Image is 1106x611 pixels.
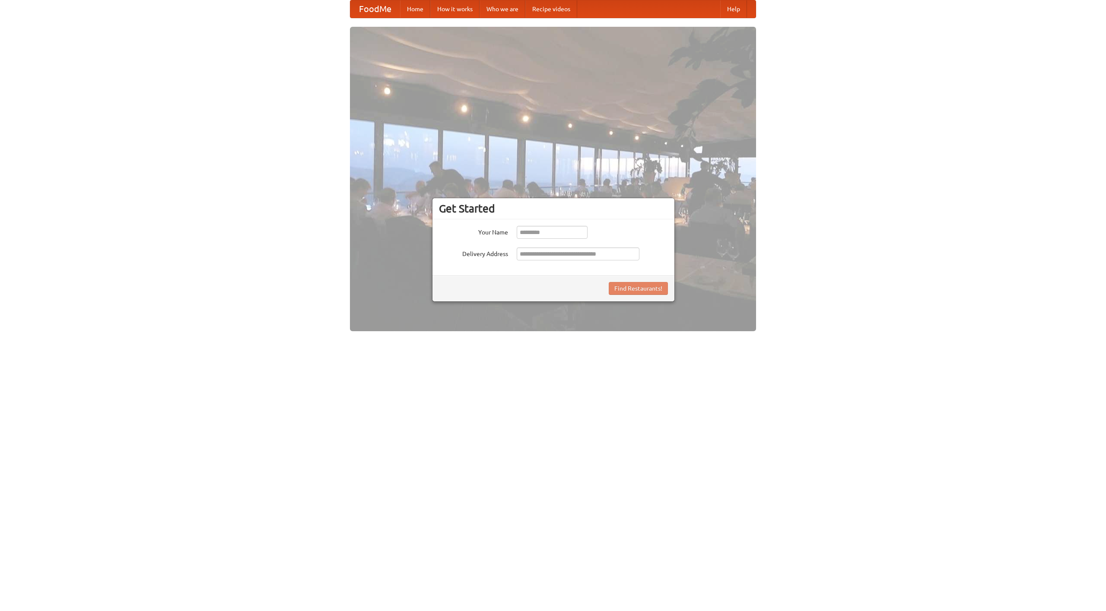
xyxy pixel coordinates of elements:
a: FoodMe [350,0,400,18]
a: Home [400,0,430,18]
a: Recipe videos [525,0,577,18]
a: How it works [430,0,480,18]
a: Help [720,0,747,18]
h3: Get Started [439,202,668,215]
button: Find Restaurants! [609,282,668,295]
a: Who we are [480,0,525,18]
label: Your Name [439,226,508,237]
label: Delivery Address [439,247,508,258]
